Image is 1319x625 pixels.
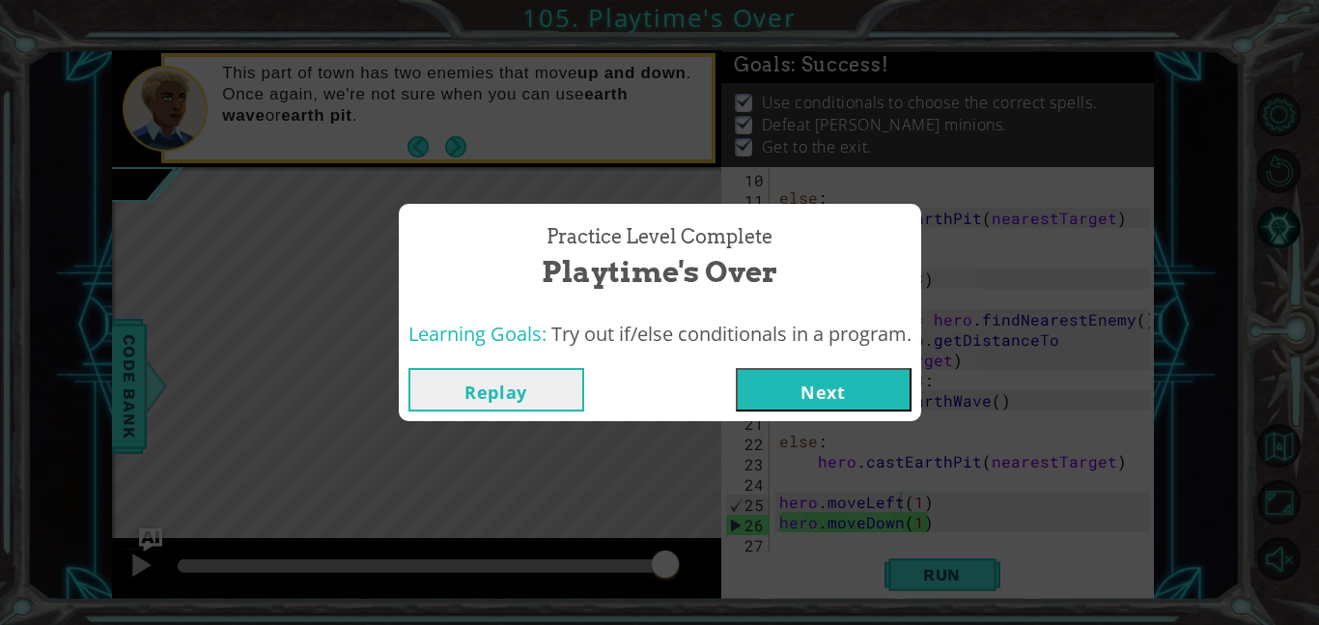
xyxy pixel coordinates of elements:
button: Replay [408,368,584,412]
span: Practice Level Complete [547,223,772,251]
span: Try out if/else conditionals in a program. [551,321,912,347]
span: Playtime's Over [542,251,777,293]
button: Next [736,368,912,412]
span: Learning Goals: [408,321,547,347]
